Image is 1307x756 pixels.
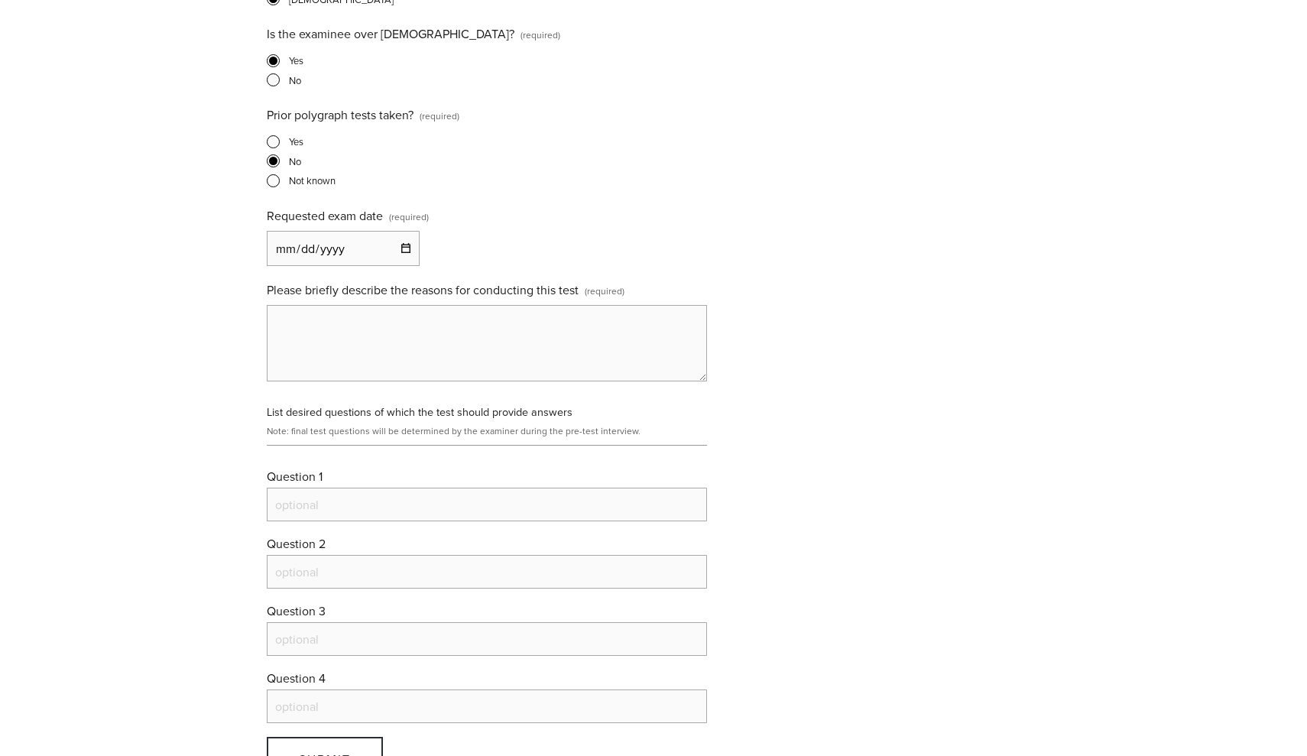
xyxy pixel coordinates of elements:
span: Requested exam date [267,207,383,224]
span: (required) [389,206,429,228]
span: Question 3 [267,602,326,619]
span: No [289,154,301,168]
span: Is the examinee over [DEMOGRAPHIC_DATA]? [267,25,514,42]
span: Not known [289,174,336,187]
span: Yes [289,54,303,67]
span: Yes [289,135,303,148]
span: Question 4 [267,670,326,686]
input: optional [267,555,707,589]
div: Note: final test questions will be determined by the examiner during the pre-test interview. [267,420,707,442]
input: optional [267,488,707,521]
span: (required) [420,105,459,127]
span: (required) [585,280,624,302]
span: Question 1 [267,468,323,485]
input: optional [267,689,707,723]
span: Please briefly describe the reasons for conducting this test [267,281,579,298]
div: List desired questions of which the test should provide answers [267,404,707,420]
span: Prior polygraph tests taken? [267,106,414,123]
span: (required) [521,24,560,46]
span: Question 2 [267,535,326,552]
span: No [289,73,301,87]
input: optional [267,622,707,656]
